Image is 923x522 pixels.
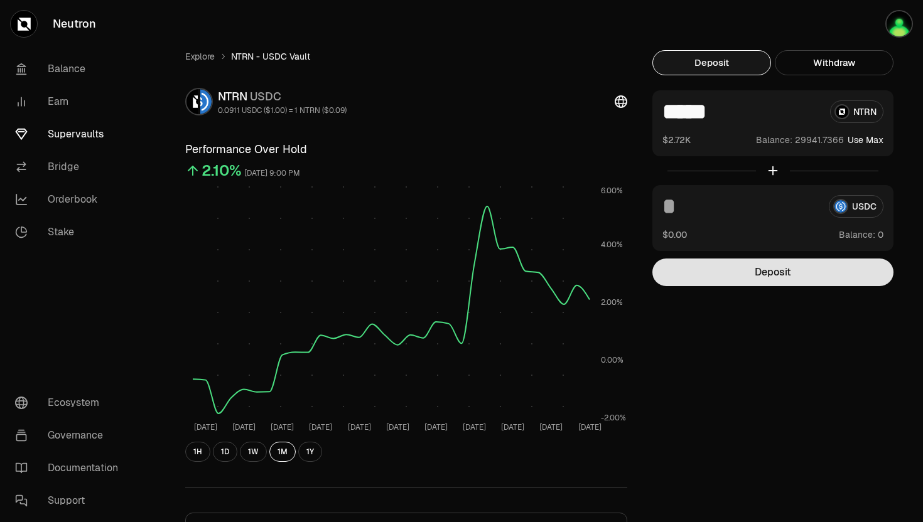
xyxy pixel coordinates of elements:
[232,422,256,432] tspan: [DATE]
[213,442,237,462] button: 1D
[271,422,294,432] tspan: [DATE]
[269,442,296,462] button: 1M
[218,105,347,115] div: 0.0911 USDC ($1.00) = 1 NTRN ($0.09)
[601,186,623,196] tspan: 6.00%
[5,151,136,183] a: Bridge
[652,50,771,75] button: Deposit
[775,50,893,75] button: Withdraw
[601,297,623,307] tspan: 2.00%
[348,422,371,432] tspan: [DATE]
[185,50,627,63] nav: breadcrumb
[231,50,310,63] span: NTRN - USDC Vault
[218,88,347,105] div: NTRN
[298,442,322,462] button: 1Y
[386,422,409,432] tspan: [DATE]
[5,452,136,484] a: Documentation
[662,133,691,146] button: $2.72K
[501,422,524,432] tspan: [DATE]
[848,134,883,146] button: Use Max
[5,386,136,419] a: Ecosystem
[539,422,563,432] tspan: [DATE]
[601,355,623,365] tspan: 0.00%
[5,484,136,517] a: Support
[240,442,267,462] button: 1W
[756,134,792,146] span: Balance:
[202,161,242,181] div: 2.10%
[185,141,627,158] h3: Performance Over Hold
[200,89,212,114] img: USDC Logo
[244,166,300,181] div: [DATE] 9:00 PM
[601,240,623,250] tspan: 4.00%
[652,258,893,286] button: Deposit
[885,10,913,38] img: q2
[5,216,136,248] a: Stake
[5,53,136,85] a: Balance
[5,183,136,216] a: Orderbook
[186,89,198,114] img: NTRN Logo
[5,419,136,452] a: Governance
[601,413,626,423] tspan: -2.00%
[578,422,602,432] tspan: [DATE]
[662,228,687,241] button: $0.00
[250,89,281,104] span: USDC
[5,118,136,151] a: Supervaults
[185,442,210,462] button: 1H
[5,85,136,118] a: Earn
[463,422,486,432] tspan: [DATE]
[424,422,448,432] tspan: [DATE]
[185,50,215,63] a: Explore
[839,228,875,241] span: Balance:
[309,422,332,432] tspan: [DATE]
[194,422,217,432] tspan: [DATE]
